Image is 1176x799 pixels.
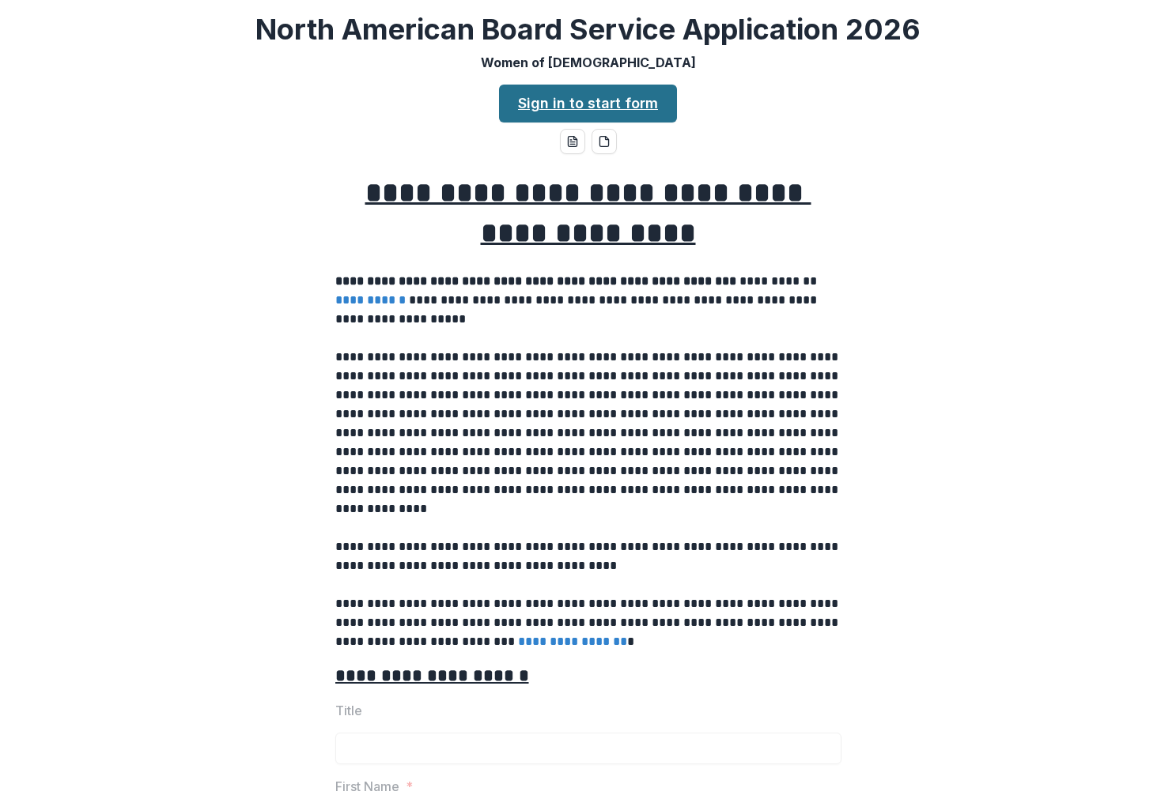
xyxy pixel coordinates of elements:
button: word-download [560,129,585,154]
p: Women of [DEMOGRAPHIC_DATA] [481,53,696,72]
h2: North American Board Service Application 2026 [255,13,921,47]
p: First Name [335,777,399,796]
button: pdf-download [592,129,617,154]
p: Title [335,701,362,720]
a: Sign in to start form [499,85,677,122]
